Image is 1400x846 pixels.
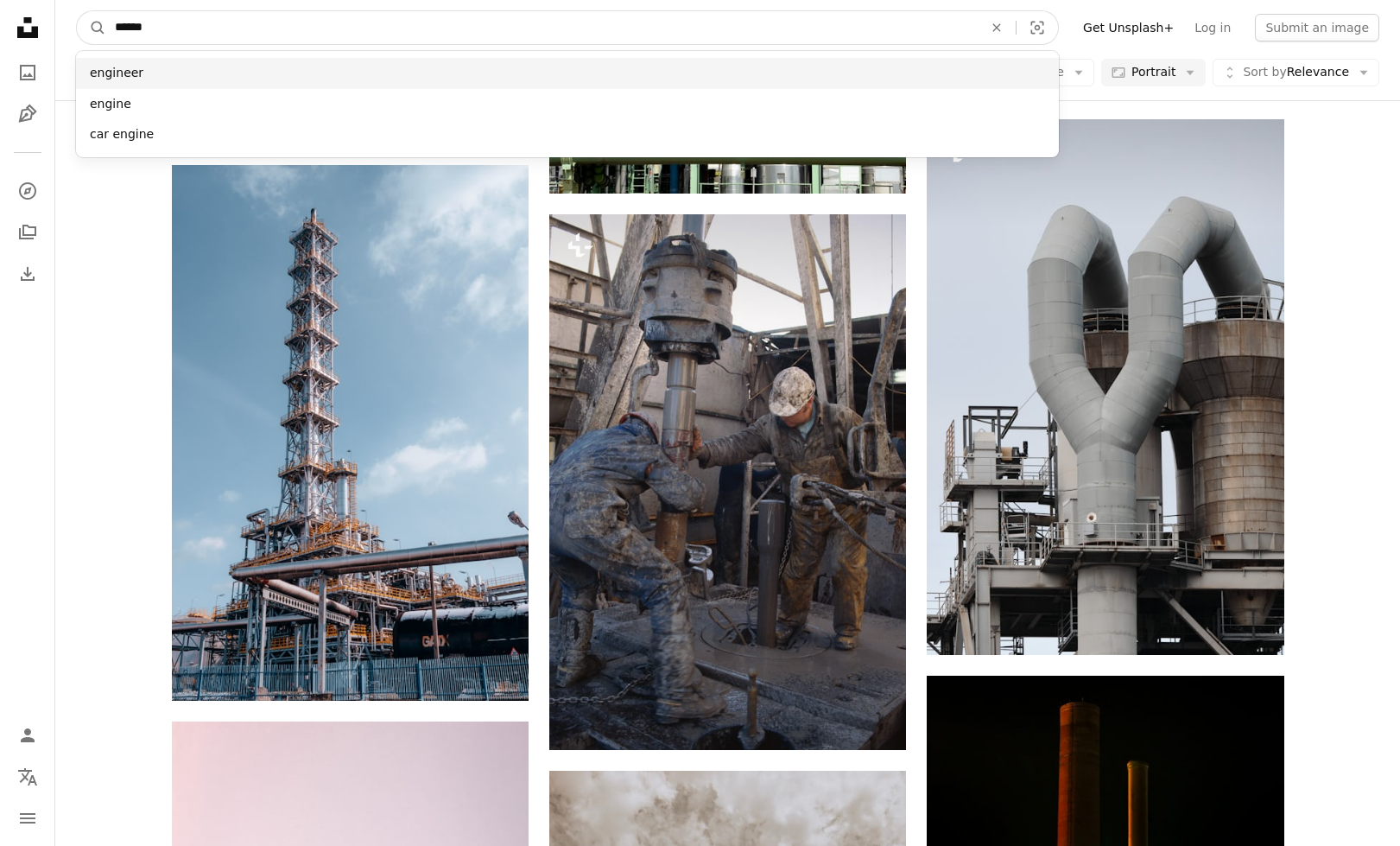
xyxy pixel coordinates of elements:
[10,10,45,48] a: Home — Unsplash
[76,119,1059,150] div: car engine
[1017,11,1058,44] button: Visual search
[1255,14,1379,41] button: Submit an image
[77,11,106,44] button: Search Unsplash
[10,257,45,291] a: Download History
[10,760,45,794] button: Language
[978,11,1016,44] button: Clear
[76,89,1059,120] div: engine
[1073,14,1184,41] a: Get Unsplash+
[10,55,45,90] a: Photos
[1131,64,1175,81] span: Portrait
[76,58,1059,89] div: engineer
[1213,59,1379,86] button: Sort byRelevance
[76,10,1059,45] form: Find visuals sitewide
[1243,65,1286,79] span: Sort by
[10,718,45,753] a: Log in / Sign up
[172,165,529,701] img: a very tall tower with a lot of pipes
[927,119,1283,655] img: a large industrial building with pipes and pipes on top of it
[549,474,906,489] a: two men working on a machine in a factory
[1184,14,1241,41] a: Log in
[1101,59,1206,86] button: Portrait
[549,214,906,750] img: two men working on a machine in a factory
[10,801,45,836] button: Menu
[1243,64,1349,81] span: Relevance
[10,174,45,208] a: Explore
[10,215,45,250] a: Collections
[927,378,1283,394] a: a large industrial building with pipes and pipes on top of it
[10,97,45,131] a: Illustrations
[172,425,529,441] a: a very tall tower with a lot of pipes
